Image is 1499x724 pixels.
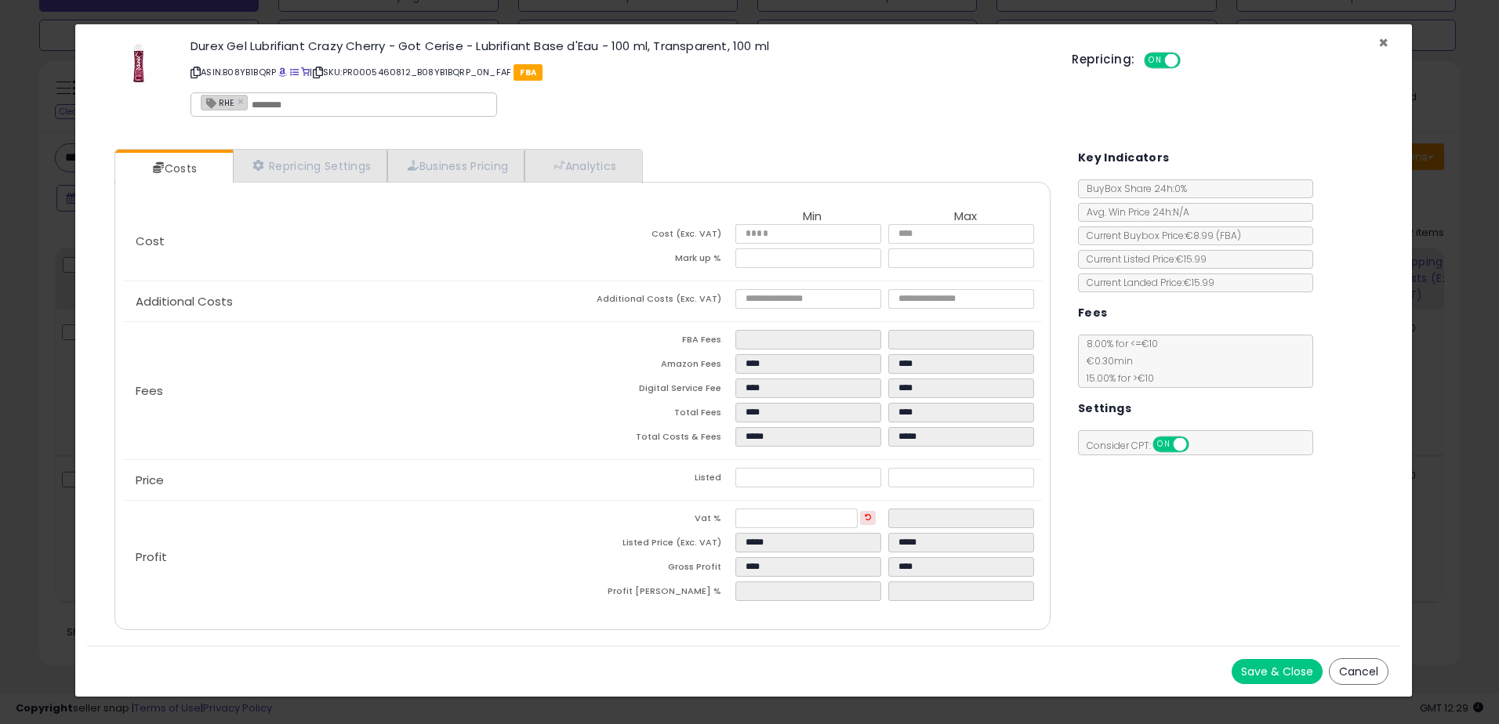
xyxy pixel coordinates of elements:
p: Profit [123,551,583,563]
h3: Durex Gel Lubrifiant Crazy Cherry - Got Cerise - Lubrifiant Base d'Eau - 100 ml, Transparent, 100 ml [191,40,1048,52]
td: Total Fees [583,403,735,427]
td: Vat % [583,509,735,533]
img: 31dpF4YhazL._SL60_.jpg [115,40,162,87]
span: FBA [514,64,543,81]
span: ( FBA ) [1216,229,1241,242]
a: All offer listings [290,66,299,78]
td: Mark up % [583,248,735,273]
a: Repricing Settings [233,150,388,182]
p: ASIN: B08YB1BQRP | SKU: PR0005460812_B08YB1BQRP_0N_FAF [191,60,1048,85]
span: €0.30 min [1079,354,1133,367]
h5: Repricing: [1072,53,1134,66]
span: 8.00 % for <= €10 [1079,337,1158,385]
span: Avg. Win Price 24h: N/A [1079,205,1189,219]
h5: Key Indicators [1078,148,1170,168]
td: Digital Service Fee [583,378,735,403]
p: Price [123,474,583,487]
td: Listed Price (Exc. VAT) [583,533,735,557]
a: × [238,94,247,108]
th: Max [888,210,1041,224]
a: Costs [115,153,231,184]
span: OFF [1178,54,1203,67]
a: BuyBox page [278,66,287,78]
a: Your listing only [301,66,310,78]
span: Current Landed Price: €15.99 [1079,276,1214,289]
span: × [1378,31,1388,54]
span: RHE [201,96,234,109]
td: Profit [PERSON_NAME] % [583,581,735,606]
a: Analytics [524,150,641,182]
button: Save & Close [1232,659,1323,684]
span: Current Listed Price: €15.99 [1079,252,1207,266]
p: Fees [123,385,583,397]
span: 15.00 % for > €10 [1079,371,1154,385]
td: Additional Costs (Exc. VAT) [583,289,735,313]
span: €8.99 [1185,229,1241,242]
h5: Settings [1078,399,1131,418]
h5: Fees [1078,303,1108,323]
button: Cancel [1329,658,1388,685]
p: Cost [123,235,583,248]
td: FBA Fees [583,330,735,354]
span: OFF [1186,438,1211,451]
span: ON [1146,54,1166,67]
th: Min [735,210,888,224]
span: BuyBox Share 24h: 0% [1079,182,1187,195]
td: Amazon Fees [583,354,735,378]
td: Gross Profit [583,557,735,581]
span: Consider CPT: [1079,439,1210,452]
span: Current Buybox Price: [1079,229,1241,242]
p: Additional Costs [123,295,583,308]
td: Total Costs & Fees [583,427,735,451]
td: Listed [583,468,735,492]
span: ON [1154,438,1174,451]
td: Cost (Exc. VAT) [583,224,735,248]
a: Business Pricing [387,150,524,182]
